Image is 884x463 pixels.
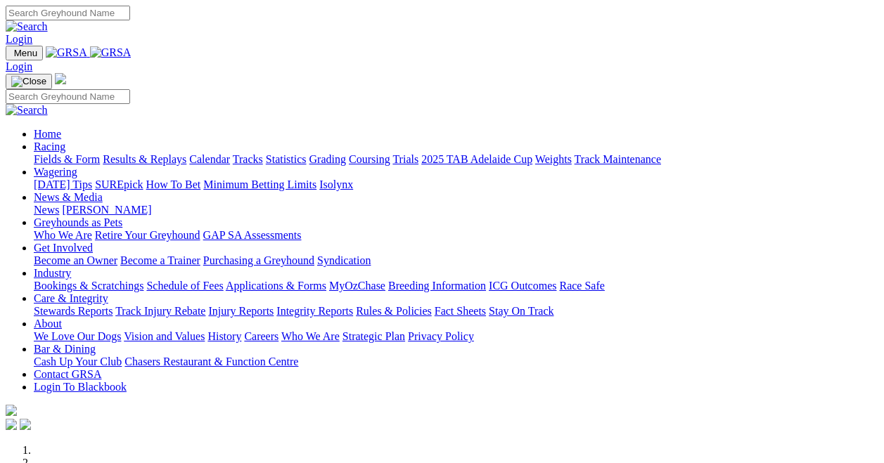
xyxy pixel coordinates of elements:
[6,89,130,104] input: Search
[46,46,87,59] img: GRSA
[6,405,17,416] img: logo-grsa-white.png
[95,178,143,190] a: SUREpick
[489,305,553,317] a: Stay On Track
[6,20,48,33] img: Search
[6,419,17,430] img: facebook.svg
[34,204,878,216] div: News & Media
[95,229,200,241] a: Retire Your Greyhound
[535,153,572,165] a: Weights
[34,267,71,279] a: Industry
[34,343,96,355] a: Bar & Dining
[233,153,263,165] a: Tracks
[34,330,878,343] div: About
[34,242,93,254] a: Get Involved
[103,153,186,165] a: Results & Replays
[34,356,122,367] a: Cash Up Your Club
[34,280,143,292] a: Bookings & Scratchings
[349,153,390,165] a: Coursing
[34,356,878,368] div: Bar & Dining
[34,330,121,342] a: We Love Our Dogs
[226,280,326,292] a: Applications & Forms
[203,229,302,241] a: GAP SA Assessments
[6,46,43,60] button: Toggle navigation
[421,153,532,165] a: 2025 TAB Adelaide Cup
[20,419,31,430] img: twitter.svg
[34,305,113,317] a: Stewards Reports
[34,141,65,152] a: Racing
[575,153,661,165] a: Track Maintenance
[319,178,353,190] a: Isolynx
[34,178,878,191] div: Wagering
[435,305,486,317] a: Fact Sheets
[34,153,100,165] a: Fields & Form
[276,305,353,317] a: Integrity Reports
[208,305,274,317] a: Injury Reports
[392,153,418,165] a: Trials
[11,76,46,87] img: Close
[266,153,307,165] a: Statistics
[34,280,878,292] div: Industry
[489,280,556,292] a: ICG Outcomes
[34,292,108,304] a: Care & Integrity
[90,46,132,59] img: GRSA
[55,73,66,84] img: logo-grsa-white.png
[203,178,316,190] a: Minimum Betting Limits
[356,305,432,317] a: Rules & Policies
[34,191,103,203] a: News & Media
[34,229,878,242] div: Greyhounds as Pets
[115,305,205,317] a: Track Injury Rebate
[244,330,278,342] a: Careers
[34,254,117,266] a: Become an Owner
[6,60,32,72] a: Login
[6,6,130,20] input: Search
[34,305,878,318] div: Care & Integrity
[62,204,151,216] a: [PERSON_NAME]
[34,318,62,330] a: About
[34,166,77,178] a: Wagering
[34,381,127,393] a: Login To Blackbook
[281,330,340,342] a: Who We Are
[34,178,92,190] a: [DATE] Tips
[34,204,59,216] a: News
[34,229,92,241] a: Who We Are
[34,128,61,140] a: Home
[189,153,230,165] a: Calendar
[34,254,878,267] div: Get Involved
[6,104,48,117] img: Search
[6,74,52,89] button: Toggle navigation
[317,254,371,266] a: Syndication
[6,33,32,45] a: Login
[146,178,201,190] a: How To Bet
[203,254,314,266] a: Purchasing a Greyhound
[559,280,604,292] a: Race Safe
[309,153,346,165] a: Grading
[124,356,298,367] a: Chasers Restaurant & Function Centre
[34,153,878,166] div: Racing
[329,280,385,292] a: MyOzChase
[146,280,223,292] a: Schedule of Fees
[34,368,101,380] a: Contact GRSA
[342,330,405,342] a: Strategic Plan
[388,280,486,292] a: Breeding Information
[34,216,122,228] a: Greyhounds as Pets
[408,330,474,342] a: Privacy Policy
[14,48,37,58] span: Menu
[124,330,205,342] a: Vision and Values
[207,330,241,342] a: History
[120,254,200,266] a: Become a Trainer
